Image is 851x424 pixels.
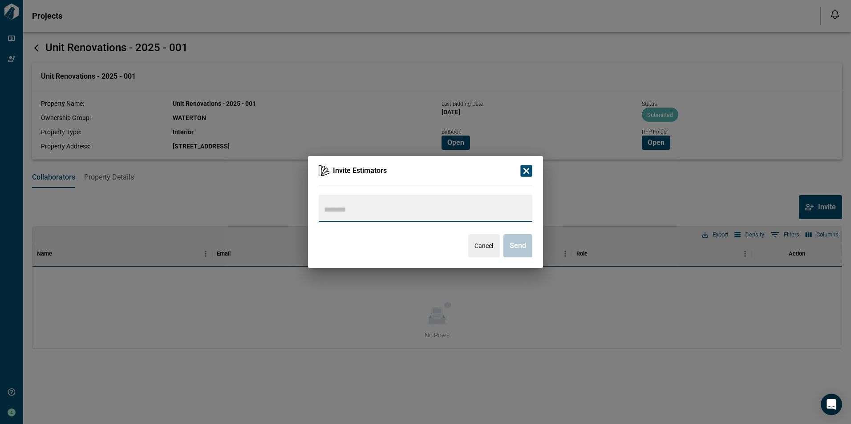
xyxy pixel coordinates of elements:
[333,166,515,175] span: Invite Estimators
[474,241,493,250] span: Cancel
[821,394,842,415] div: Open Intercom Messenger
[510,241,526,250] span: Send
[503,234,533,257] button: Send
[468,234,500,257] button: Cancel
